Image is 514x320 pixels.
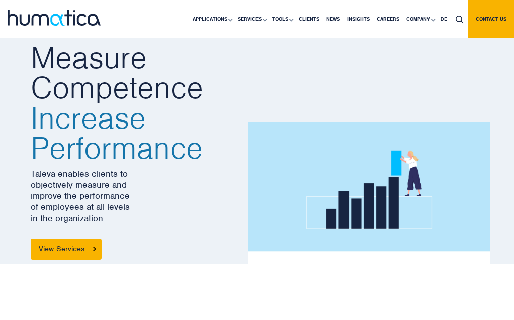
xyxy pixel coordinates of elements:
[8,10,101,26] img: logo
[93,247,96,251] img: arrowicon
[31,168,247,224] p: Taleva enables clients to objectively measure and improve the performance of employees at all lev...
[248,122,490,264] img: about_banner1
[31,103,247,163] span: Increase Performance
[441,16,447,22] span: DE
[31,43,247,163] h2: Measure Competence
[31,239,102,260] a: View Services
[456,16,463,23] img: search_icon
